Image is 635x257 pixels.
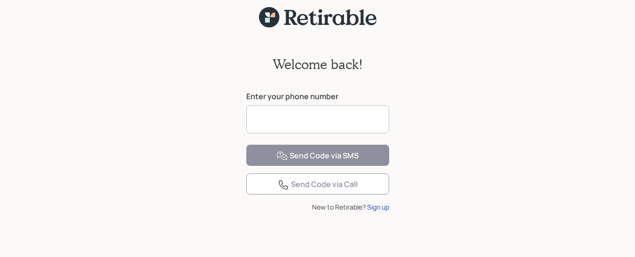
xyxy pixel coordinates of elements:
label: Enter your phone number [246,91,389,101]
h2: Welcome back! [273,56,363,72]
div: Send Code via SMS [276,150,359,162]
button: Send Code via SMS [246,145,389,166]
div: New to Retirable? [246,202,389,212]
div: Send Code via Call [278,179,358,190]
div: Sign up [367,202,389,212]
button: Send Code via Call [246,173,389,195]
